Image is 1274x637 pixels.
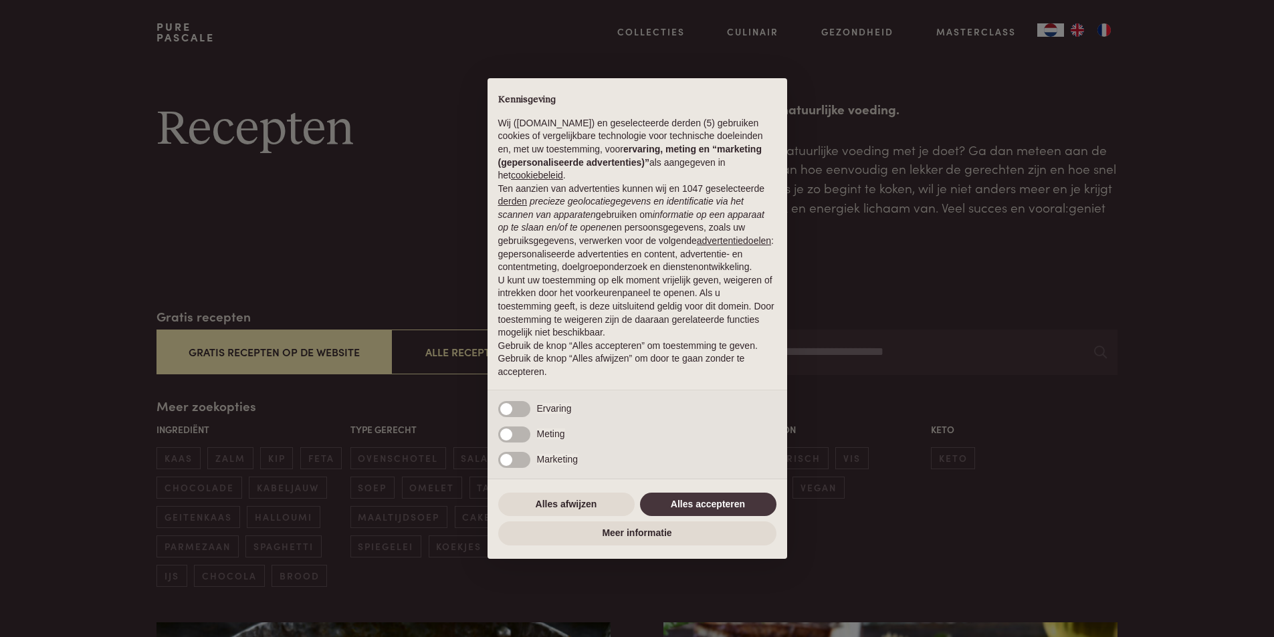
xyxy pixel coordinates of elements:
strong: ervaring, meting en “marketing (gepersonaliseerde advertenties)” [498,144,762,168]
span: Meting [537,428,565,439]
p: Ten aanzien van advertenties kunnen wij en 1047 geselecteerde gebruiken om en persoonsgegevens, z... [498,182,776,274]
span: Marketing [537,454,578,465]
span: Ervaring [537,403,572,414]
p: Gebruik de knop “Alles accepteren” om toestemming te geven. Gebruik de knop “Alles afwijzen” om d... [498,340,776,379]
button: Alles accepteren [640,493,776,517]
button: derden [498,195,528,209]
button: advertentiedoelen [697,235,771,248]
p: U kunt uw toestemming op elk moment vrijelijk geven, weigeren of intrekken door het voorkeurenpan... [498,274,776,340]
p: Wij ([DOMAIN_NAME]) en geselecteerde derden (5) gebruiken cookies of vergelijkbare technologie vo... [498,117,776,182]
em: precieze geolocatiegegevens en identificatie via het scannen van apparaten [498,196,744,220]
button: Alles afwijzen [498,493,635,517]
em: informatie op een apparaat op te slaan en/of te openen [498,209,765,233]
button: Meer informatie [498,521,776,545]
a: cookiebeleid [511,170,563,180]
h2: Kennisgeving [498,94,776,106]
